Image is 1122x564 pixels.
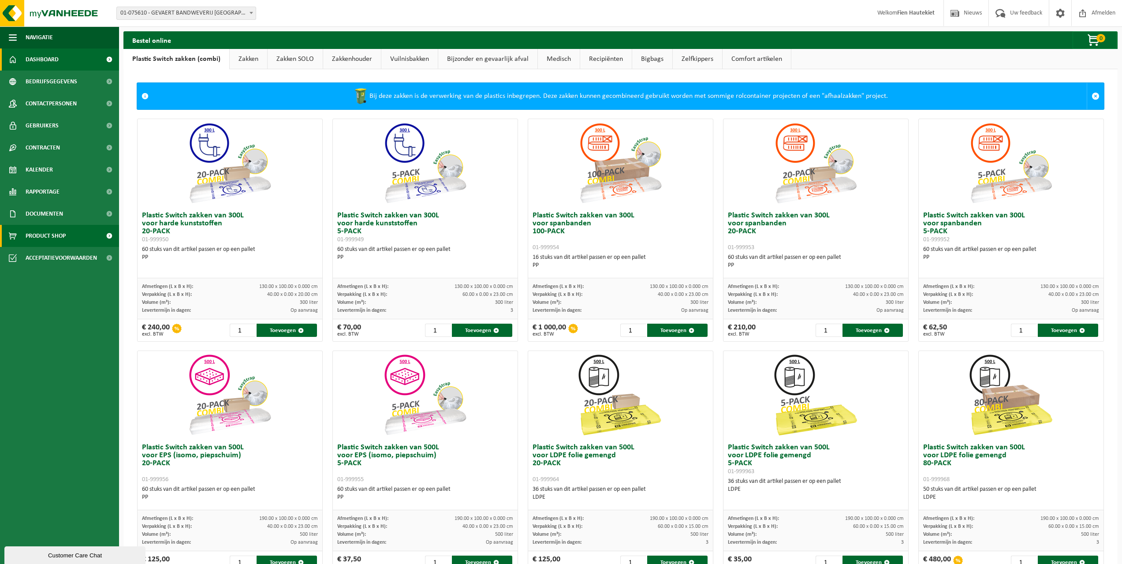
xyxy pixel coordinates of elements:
span: Afmetingen (L x B x H): [923,284,974,289]
span: 60.00 x 0.00 x 15.00 cm [1048,524,1099,529]
span: Verpakking (L x B x H): [533,292,582,297]
span: Volume (m³): [728,532,757,537]
span: 500 liter [300,532,318,537]
span: Verpakking (L x B x H): [923,292,973,297]
img: 01-999968 [967,351,1055,439]
span: Afmetingen (L x B x H): [142,516,193,521]
a: Sluit melding [1087,83,1104,109]
div: € 240,00 [142,324,170,337]
span: Verpakking (L x B x H): [533,524,582,529]
span: 300 liter [886,300,904,305]
a: Vuilnisbakken [381,49,438,69]
h2: Bestel online [123,31,180,49]
span: Volume (m³): [337,300,366,305]
div: € 62,50 [923,324,947,337]
div: € 70,00 [337,324,361,337]
h3: Plastic Switch zakken van 300L voor spanbanden 100-PACK [533,212,708,251]
span: Levertermijn in dagen: [142,540,191,545]
span: excl. BTW [337,332,361,337]
a: Zakken [230,49,267,69]
span: excl. BTW [923,332,947,337]
a: Bigbags [632,49,672,69]
button: Toevoegen [452,324,512,337]
span: 01-999954 [533,244,559,251]
span: Afmetingen (L x B x H): [337,516,388,521]
h3: Plastic Switch zakken van 300L voor harde kunststoffen 20-PACK [142,212,318,243]
span: Rapportage [26,181,60,203]
img: 01-999956 [186,351,274,439]
span: 3 [1096,540,1099,545]
span: Volume (m³): [728,300,757,305]
h3: Plastic Switch zakken van 500L voor EPS (isomo, piepschuim) 20-PACK [142,444,318,483]
span: 190.00 x 100.00 x 0.000 cm [259,516,318,521]
div: € 1 000,00 [533,324,566,337]
div: PP [533,261,708,269]
span: Afmetingen (L x B x H): [923,516,974,521]
span: 40.00 x 0.00 x 20.00 cm [267,292,318,297]
span: 300 liter [1081,300,1099,305]
button: Toevoegen [842,324,903,337]
span: 60.00 x 0.00 x 15.00 cm [853,524,904,529]
span: Op aanvraag [291,308,318,313]
span: 40.00 x 0.00 x 23.00 cm [267,524,318,529]
span: Levertermijn in dagen: [533,540,582,545]
img: 01-999964 [576,351,664,439]
div: PP [142,254,318,261]
span: Navigatie [26,26,53,49]
span: Volume (m³): [337,532,366,537]
span: 500 liter [1081,532,1099,537]
span: Product Shop [26,225,66,247]
div: 50 stuks van dit artikel passen er op een pallet [923,486,1099,501]
span: 300 liter [495,300,513,305]
span: 3 [901,540,904,545]
span: excl. BTW [728,332,756,337]
span: Afmetingen (L x B x H): [533,516,584,521]
img: 01-999953 [772,119,860,207]
a: Zakkenhouder [323,49,381,69]
input: 1 [425,324,451,337]
a: Recipiënten [580,49,632,69]
span: 01-999963 [728,468,754,475]
input: 1 [1011,324,1037,337]
span: 01-999950 [142,236,168,243]
div: LDPE [728,486,904,493]
span: 500 liter [886,532,904,537]
span: 190.00 x 100.00 x 0.000 cm [845,516,904,521]
span: 60.00 x 0.00 x 15.00 cm [658,524,708,529]
span: 40.00 x 0.00 x 23.00 cm [462,524,513,529]
img: 01-999950 [186,119,274,207]
span: 130.00 x 100.00 x 0.000 cm [259,284,318,289]
span: 500 liter [495,532,513,537]
span: Levertermijn in dagen: [923,540,972,545]
div: Bij deze zakken is de verwerking van de plastics inbegrepen. Deze zakken kunnen gecombineerd gebr... [153,83,1087,109]
button: 0 [1073,31,1117,49]
span: Levertermijn in dagen: [728,540,777,545]
a: Zakken SOLO [268,49,323,69]
span: Levertermijn in dagen: [337,308,386,313]
div: LDPE [533,493,708,501]
span: 500 liter [690,532,708,537]
input: 1 [620,324,646,337]
span: Op aanvraag [291,540,318,545]
span: 01-999953 [728,244,754,251]
input: 1 [816,324,842,337]
img: 01-999949 [381,119,469,207]
h3: Plastic Switch zakken van 500L voor EPS (isomo, piepschuim) 5-PACK [337,444,513,483]
div: 60 stuks van dit artikel passen er op een pallet [142,486,318,501]
a: Plastic Switch zakken (combi) [123,49,229,69]
input: 1 [230,324,256,337]
span: Afmetingen (L x B x H): [728,516,779,521]
div: PP [728,261,904,269]
div: PP [337,493,513,501]
span: 130.00 x 100.00 x 0.000 cm [1040,284,1099,289]
span: 190.00 x 100.00 x 0.000 cm [455,516,513,521]
span: Op aanvraag [486,540,513,545]
span: 01-075610 - GEVAERT BANDWEVERIJ NV - DEINZE [117,7,256,19]
div: PP [923,254,1099,261]
img: WB-0240-HPE-GN-50.png [352,87,369,105]
span: 130.00 x 100.00 x 0.000 cm [845,284,904,289]
span: excl. BTW [142,332,170,337]
div: PP [142,493,318,501]
span: Contactpersonen [26,93,77,115]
